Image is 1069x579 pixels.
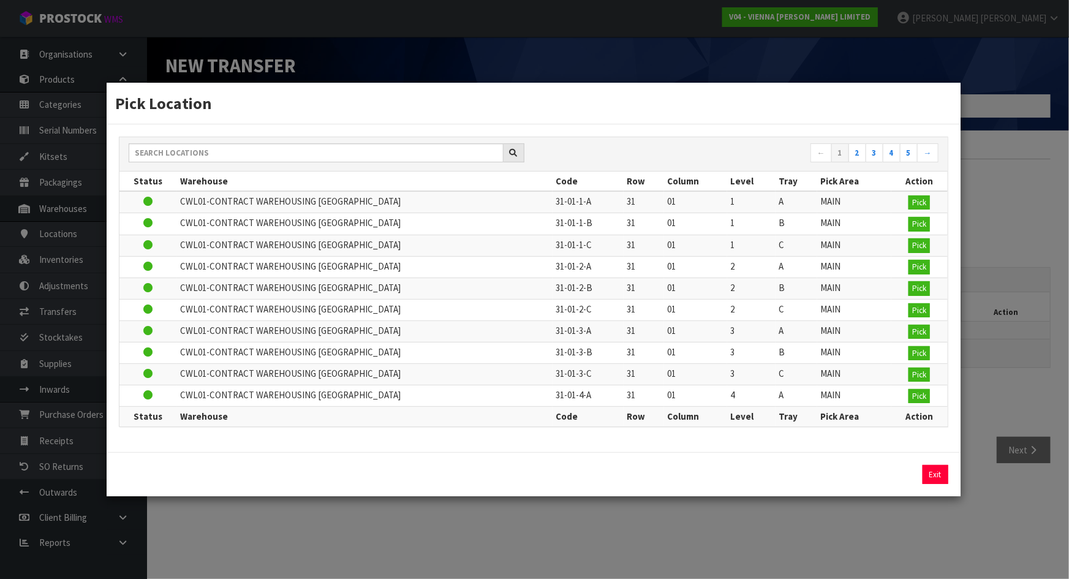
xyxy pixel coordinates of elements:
td: 2 [727,278,776,299]
td: 01 [664,385,727,407]
button: Pick [908,238,930,253]
span: Pick [912,391,926,401]
button: Pick [908,346,930,361]
td: MAIN [817,256,891,278]
button: Pick [908,195,930,210]
button: Pick [908,217,930,232]
td: 31-01-2-B [553,278,624,299]
td: MAIN [817,299,891,320]
th: Tray [776,172,817,191]
td: 31 [624,321,664,342]
th: Action [891,407,947,426]
a: 3 [866,143,883,163]
th: Code [553,172,624,191]
th: Action [891,172,947,191]
a: ← [810,143,832,163]
th: Status [119,172,177,191]
th: Warehouse [177,172,553,191]
a: 1 [831,143,849,163]
td: CWL01-CONTRACT WAREHOUSING [GEOGRAPHIC_DATA] [177,256,553,278]
input: Search locations [129,143,504,162]
td: A [776,385,817,407]
button: Pick [908,368,930,382]
td: 3 [727,364,776,385]
h3: Pick Location [116,92,951,115]
td: 31-01-1-B [553,213,624,235]
td: 01 [664,278,727,299]
td: CWL01-CONTRACT WAREHOUSING [GEOGRAPHIC_DATA] [177,385,553,407]
td: 3 [727,321,776,342]
span: Pick [912,327,926,337]
span: Pick [912,283,926,293]
td: 31-01-3-A [553,321,624,342]
td: 31 [624,235,664,256]
td: A [776,191,817,213]
td: 31 [624,256,664,278]
td: 31 [624,191,664,213]
td: CWL01-CONTRACT WAREHOUSING [GEOGRAPHIC_DATA] [177,235,553,256]
td: 01 [664,299,727,320]
td: B [776,342,817,364]
td: CWL01-CONTRACT WAREHOUSING [GEOGRAPHIC_DATA] [177,321,553,342]
td: B [776,278,817,299]
td: B [776,213,817,235]
th: Pick Area [817,172,891,191]
td: MAIN [817,278,891,299]
span: Pick [912,305,926,316]
td: CWL01-CONTRACT WAREHOUSING [GEOGRAPHIC_DATA] [177,278,553,299]
td: CWL01-CONTRACT WAREHOUSING [GEOGRAPHIC_DATA] [177,191,553,213]
a: 5 [900,143,918,163]
span: Pick [912,240,926,251]
a: → [917,143,939,163]
td: 31 [624,299,664,320]
th: Level [727,172,776,191]
td: 01 [664,256,727,278]
th: Column [664,407,727,426]
td: 31 [624,278,664,299]
td: 1 [727,191,776,213]
td: 01 [664,191,727,213]
td: 31-01-2-A [553,256,624,278]
td: 31-01-4-A [553,385,624,407]
td: 01 [664,364,727,385]
th: Row [624,407,664,426]
td: MAIN [817,342,891,364]
td: CWL01-CONTRACT WAREHOUSING [GEOGRAPHIC_DATA] [177,364,553,385]
span: Pick [912,197,926,208]
td: 1 [727,235,776,256]
th: Pick Area [817,407,891,426]
td: MAIN [817,235,891,256]
td: MAIN [817,385,891,407]
button: Pick [908,303,930,318]
td: C [776,299,817,320]
span: Pick [912,262,926,272]
th: Code [553,407,624,426]
td: C [776,364,817,385]
td: 31 [624,342,664,364]
a: 2 [848,143,866,163]
span: Pick [912,369,926,380]
td: 31-01-1-A [553,191,624,213]
td: 31-01-1-C [553,235,624,256]
button: Pick [908,281,930,296]
td: CWL01-CONTRACT WAREHOUSING [GEOGRAPHIC_DATA] [177,299,553,320]
nav: Page navigation [543,143,939,165]
td: 31 [624,385,664,407]
button: Pick [908,325,930,339]
td: 4 [727,385,776,407]
td: 2 [727,299,776,320]
span: Pick [912,348,926,358]
td: MAIN [817,191,891,213]
td: 31-01-2-C [553,299,624,320]
td: C [776,235,817,256]
th: Warehouse [177,407,553,426]
td: MAIN [817,364,891,385]
span: Pick [912,219,926,229]
td: 31 [624,364,664,385]
td: CWL01-CONTRACT WAREHOUSING [GEOGRAPHIC_DATA] [177,213,553,235]
th: Row [624,172,664,191]
th: Level [727,407,776,426]
td: A [776,321,817,342]
td: A [776,256,817,278]
td: MAIN [817,213,891,235]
